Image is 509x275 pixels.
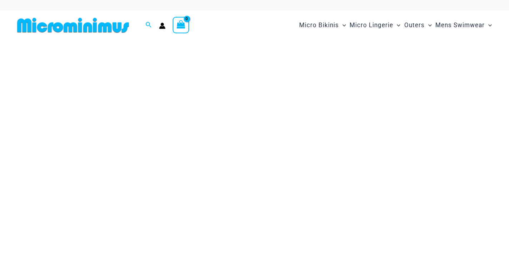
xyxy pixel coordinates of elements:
[435,16,485,34] span: Mens Swimwear
[339,16,346,34] span: Menu Toggle
[145,21,152,30] a: Search icon link
[297,14,348,36] a: Micro BikinisMenu ToggleMenu Toggle
[14,17,132,33] img: MM SHOP LOGO FLAT
[348,14,402,36] a: Micro LingerieMenu ToggleMenu Toggle
[404,16,425,34] span: Outers
[159,23,165,29] a: Account icon link
[402,14,434,36] a: OutersMenu ToggleMenu Toggle
[299,16,339,34] span: Micro Bikinis
[296,13,495,37] nav: Site Navigation
[393,16,400,34] span: Menu Toggle
[485,16,492,34] span: Menu Toggle
[434,14,494,36] a: Mens SwimwearMenu ToggleMenu Toggle
[173,17,189,33] a: View Shopping Cart, empty
[425,16,432,34] span: Menu Toggle
[350,16,393,34] span: Micro Lingerie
